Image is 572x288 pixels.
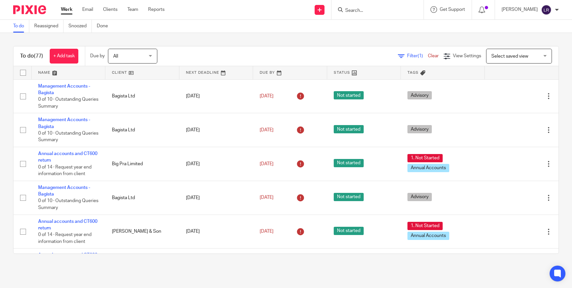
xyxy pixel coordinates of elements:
[82,6,93,13] a: Email
[334,227,364,235] span: Not started
[179,249,253,282] td: [DATE]
[61,6,72,13] a: Work
[428,54,439,58] a: Clear
[13,5,46,14] img: Pixie
[418,54,423,58] span: (1)
[68,20,92,33] a: Snoozed
[38,233,91,244] span: 0 of 14 · Request year end information from client
[38,97,98,109] span: 0 of 10 · Outstanding Queries Summary
[502,6,538,13] p: [PERSON_NAME]
[38,199,98,210] span: 0 of 10 · Outstanding Queries Summary
[105,147,179,181] td: Big Pra Limited
[105,215,179,249] td: [PERSON_NAME] & Son
[260,196,273,200] span: [DATE]
[334,193,364,201] span: Not started
[34,20,64,33] a: Reassigned
[407,164,449,172] span: Annual Accounts
[407,54,428,58] span: Filter
[260,128,273,132] span: [DATE]
[407,232,449,240] span: Annual Accounts
[38,185,90,196] a: Management Accounts - Bagista
[127,6,138,13] a: Team
[97,20,113,33] a: Done
[453,54,481,58] span: View Settings
[407,71,419,74] span: Tags
[38,151,97,163] a: Annual accounts and CT600 return
[541,5,552,15] img: svg%3E
[13,20,29,33] a: To do
[20,53,43,60] h1: To do
[38,219,97,230] a: Annual accounts and CT600 return
[345,8,404,14] input: Search
[407,222,443,230] span: 1. Not Started
[491,54,528,59] span: Select saved view
[260,162,273,166] span: [DATE]
[407,193,432,201] span: Advisory
[113,54,118,59] span: All
[179,181,253,215] td: [DATE]
[38,118,90,129] a: Management Accounts - Bagista
[179,113,253,147] td: [DATE]
[407,91,432,99] span: Advisory
[148,6,165,13] a: Reports
[90,53,105,59] p: Due by
[38,131,98,143] span: 0 of 10 · Outstanding Queries Summary
[334,159,364,167] span: Not started
[105,113,179,147] td: Bagista Ltd
[334,91,364,99] span: Not started
[105,181,179,215] td: Bagista Ltd
[38,253,97,264] a: Annual accounts and CT600 return
[105,79,179,113] td: Bagista Ltd
[179,79,253,113] td: [DATE]
[407,125,432,133] span: Advisory
[50,49,78,64] a: + Add task
[260,229,273,234] span: [DATE]
[260,94,273,98] span: [DATE]
[103,6,117,13] a: Clients
[407,154,443,162] span: 1. Not Started
[105,249,179,282] td: Bagista Holdings
[38,165,91,176] span: 0 of 14 · Request year end information from client
[34,53,43,59] span: (77)
[440,7,465,12] span: Get Support
[179,215,253,249] td: [DATE]
[179,147,253,181] td: [DATE]
[38,84,90,95] a: Management Accounts - Bagista
[334,125,364,133] span: Not started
